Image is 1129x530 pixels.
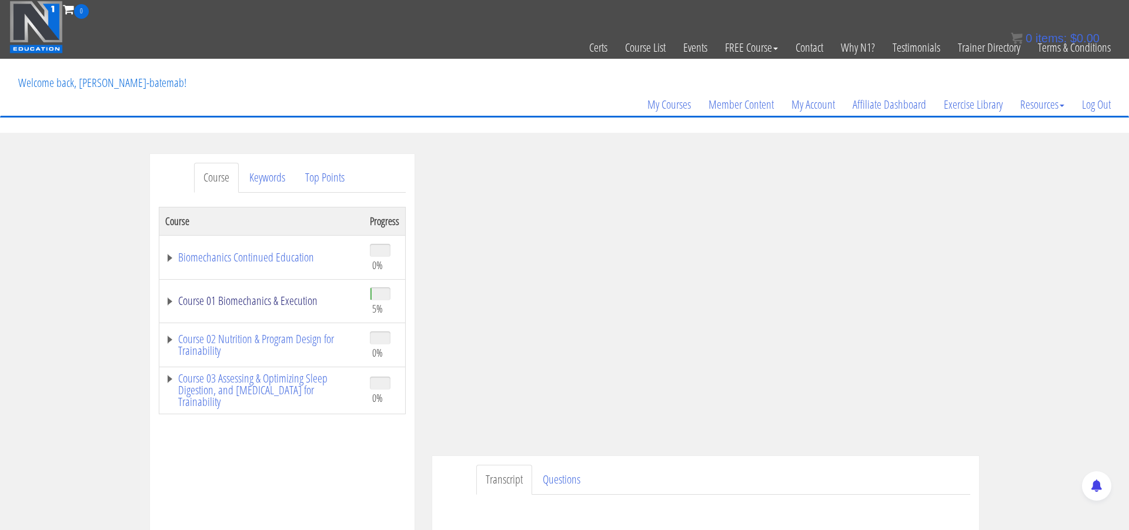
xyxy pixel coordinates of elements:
a: 0 items: $0.00 [1011,32,1100,45]
span: 0 [74,4,89,19]
p: Welcome back, [PERSON_NAME]-batemab! [9,59,195,106]
a: My Courses [639,76,700,133]
a: Terms & Conditions [1029,19,1120,76]
span: 0% [372,259,383,271]
a: Course List [616,19,674,76]
a: Transcript [476,465,532,495]
img: icon11.png [1011,32,1023,44]
a: Affiliate Dashboard [844,76,935,133]
a: Course [194,163,239,193]
a: Why N1? [832,19,884,76]
a: Member Content [700,76,783,133]
a: Resources [1011,76,1073,133]
a: Course 01 Biomechanics & Execution [165,295,358,307]
a: FREE Course [716,19,787,76]
span: 0% [372,391,383,404]
a: Top Points [296,163,354,193]
a: Course 02 Nutrition & Program Design for Trainability [165,333,358,357]
span: 0 [1026,32,1032,45]
a: 0 [63,1,89,17]
a: Keywords [240,163,295,193]
a: Biomechanics Continued Education [165,251,358,263]
a: Questions [533,465,590,495]
a: Course 03 Assessing & Optimizing Sleep Digestion, and [MEDICAL_DATA] for Trainability [165,373,358,408]
th: Course [159,207,365,235]
a: Contact [787,19,832,76]
a: Certs [580,19,616,76]
span: $ [1070,32,1077,45]
bdi: 0.00 [1070,32,1100,45]
a: Trainer Directory [949,19,1029,76]
a: Events [674,19,716,76]
a: Log Out [1073,76,1120,133]
a: My Account [783,76,844,133]
span: items: [1036,32,1067,45]
th: Progress [364,207,406,235]
a: Exercise Library [935,76,1011,133]
img: n1-education [9,1,63,53]
span: 0% [372,346,383,359]
span: 5% [372,302,383,315]
a: Testimonials [884,19,949,76]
